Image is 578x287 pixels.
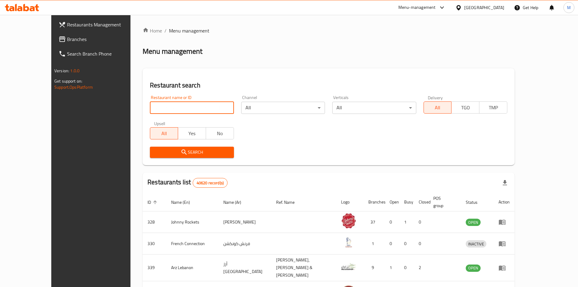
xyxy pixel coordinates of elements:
td: Johnny Rockets [166,211,218,233]
div: Menu-management [398,4,436,11]
a: Home [143,27,162,34]
a: Search Branch Phone [54,46,148,61]
div: All [241,102,325,114]
span: Menu management [169,27,209,34]
span: 1.0.0 [70,67,79,75]
div: Menu [499,264,510,272]
td: Arz Lebanon [166,255,218,281]
td: فرنش كونكشن [218,233,271,255]
span: All [153,129,176,138]
td: 1 [363,233,385,255]
button: All [150,127,178,139]
h2: Restaurant search [150,81,507,90]
div: All [332,102,416,114]
span: POS group [433,195,454,209]
span: Status [466,199,485,206]
td: 339 [143,255,166,281]
span: ID [147,199,159,206]
span: All [426,103,449,112]
td: 1 [399,211,414,233]
span: M [567,4,571,11]
td: [PERSON_NAME] [218,211,271,233]
a: Branches [54,32,148,46]
div: Menu [499,218,510,226]
td: 0 [385,211,399,233]
label: Upsell [154,121,165,125]
span: 40620 record(s) [193,180,227,186]
th: Logo [336,193,363,211]
th: Closed [414,193,428,211]
button: Yes [178,127,206,139]
a: Support.OpsPlatform [54,83,93,91]
button: Search [150,147,234,158]
span: OPEN [466,265,481,272]
th: Action [494,193,515,211]
span: INACTIVE [466,241,486,248]
td: French Connection [166,233,218,255]
div: Total records count [193,178,228,188]
div: Export file [498,176,512,190]
label: Delivery [428,95,443,100]
span: No [208,129,232,138]
td: 328 [143,211,166,233]
span: Name (Ar) [223,199,249,206]
button: TMP [479,101,507,114]
h2: Menu management [143,46,202,56]
th: Open [385,193,399,211]
td: 9 [363,255,385,281]
button: All [424,101,452,114]
td: أرز [GEOGRAPHIC_DATA] [218,255,271,281]
td: 0 [414,233,428,255]
td: 0 [399,255,414,281]
input: Search for restaurant name or ID.. [150,102,234,114]
div: OPEN [466,219,481,226]
span: Search Branch Phone [67,50,143,57]
th: Busy [399,193,414,211]
td: 0 [399,233,414,255]
td: [PERSON_NAME],[PERSON_NAME] & [PERSON_NAME] [271,255,336,281]
img: Arz Lebanon [341,259,356,274]
td: 2 [414,255,428,281]
th: Branches [363,193,385,211]
span: Yes [181,129,204,138]
span: OPEN [466,219,481,226]
span: Get support on: [54,77,82,85]
a: Restaurants Management [54,17,148,32]
div: [GEOGRAPHIC_DATA] [464,4,504,11]
nav: breadcrumb [143,27,515,34]
span: Name (En) [171,199,198,206]
span: Ref. Name [276,199,303,206]
h2: Restaurants list [147,178,228,188]
img: French Connection [341,235,356,250]
td: 0 [414,211,428,233]
button: TGO [451,101,479,114]
span: TMP [482,103,505,112]
button: No [206,127,234,139]
li: / [164,27,167,34]
span: Search [155,149,229,156]
span: Branches [67,36,143,43]
span: TGO [454,103,477,112]
td: 330 [143,233,166,255]
td: 0 [385,233,399,255]
div: Menu [499,240,510,247]
img: Johnny Rockets [341,213,356,228]
span: Version: [54,67,69,75]
span: Restaurants Management [67,21,143,28]
td: 1 [385,255,399,281]
td: 37 [363,211,385,233]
